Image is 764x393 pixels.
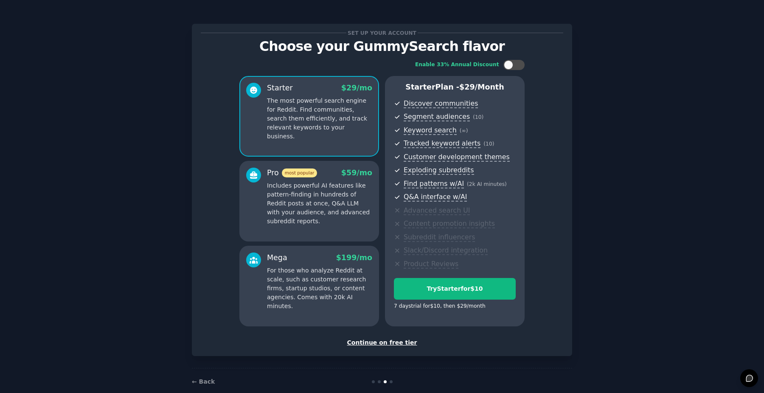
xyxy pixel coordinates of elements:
span: Keyword search [404,126,457,135]
div: Starter [267,83,293,93]
span: most popular [282,168,317,177]
div: Enable 33% Annual Discount [415,61,499,69]
span: Find patterns w/AI [404,180,464,188]
span: Discover communities [404,99,478,108]
span: Set up your account [346,28,418,37]
span: Product Reviews [404,260,458,269]
span: $ 29 /month [459,83,504,91]
span: Subreddit influencers [404,233,475,242]
span: $ 199 /mo [336,253,372,262]
span: Segment audiences [404,112,470,121]
span: Exploding subreddits [404,166,474,175]
p: Choose your GummySearch flavor [201,39,563,54]
span: ( 10 ) [483,141,494,147]
span: Q&A interface w/AI [404,193,467,202]
span: Content promotion insights [404,219,495,228]
span: Slack/Discord integration [404,246,488,255]
span: $ 59 /mo [341,168,372,177]
span: ( ∞ ) [460,128,468,134]
span: $ 29 /mo [341,84,372,92]
span: ( 10 ) [473,114,483,120]
p: Includes powerful AI features like pattern-finding in hundreds of Reddit posts at once, Q&A LLM w... [267,181,372,226]
span: Customer development themes [404,153,510,162]
button: TryStarterfor$10 [394,278,516,300]
p: Starter Plan - [394,82,516,93]
a: ← Back [192,378,215,385]
div: 7 days trial for $10 , then $ 29 /month [394,303,486,310]
span: Tracked keyword alerts [404,139,480,148]
div: Mega [267,253,287,263]
span: Advanced search UI [404,206,470,215]
span: ( 2k AI minutes ) [467,181,507,187]
div: Continue on free tier [201,338,563,347]
p: For those who analyze Reddit at scale, such as customer research firms, startup studios, or conte... [267,266,372,311]
p: The most powerful search engine for Reddit. Find communities, search them efficiently, and track ... [267,96,372,141]
div: Try Starter for $10 [394,284,515,293]
div: Pro [267,168,317,178]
